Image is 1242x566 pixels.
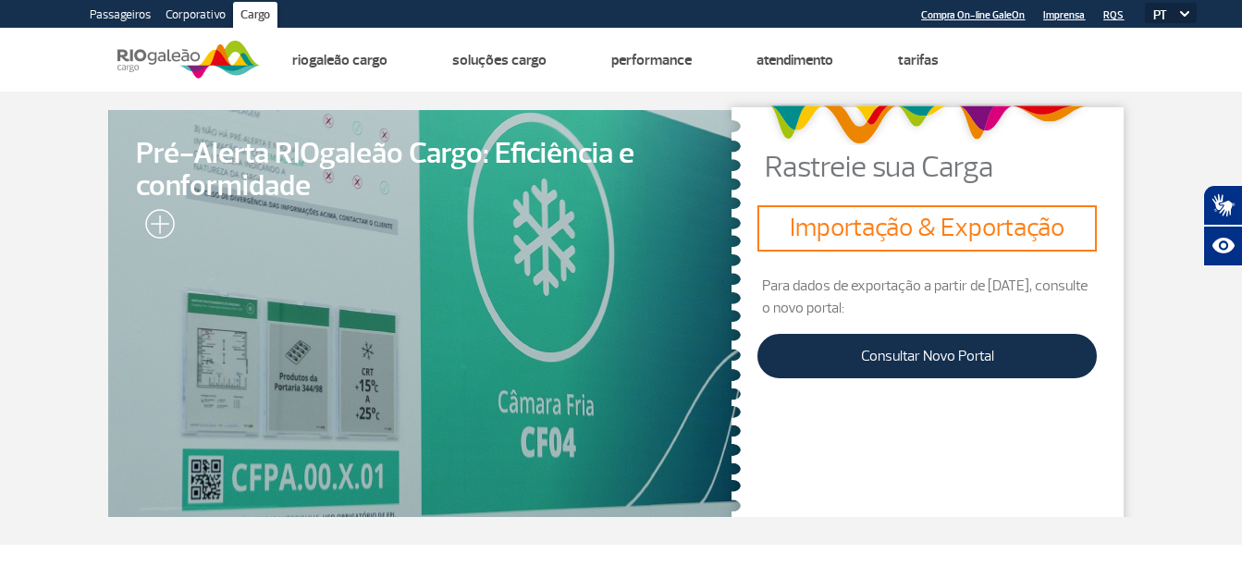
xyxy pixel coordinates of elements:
button: Abrir recursos assistivos. [1203,226,1242,266]
a: Pré-Alerta RIOgaleão Cargo: Eficiência e conformidade [108,110,741,517]
a: Performance [611,51,692,69]
a: Consultar Novo Portal [757,334,1097,378]
div: Plugin de acessibilidade da Hand Talk. [1203,185,1242,266]
a: Tarifas [898,51,939,69]
a: RQS [1103,9,1124,21]
span: Pré-Alerta RIOgaleão Cargo: Eficiência e conformidade [136,138,713,203]
img: grafismo [763,96,1091,153]
a: Imprensa [1043,9,1085,21]
p: Rastreie sua Carga [765,153,1135,182]
a: Riogaleão Cargo [292,51,387,69]
a: Cargo [233,2,277,31]
p: Para dados de exportação a partir de [DATE], consulte o novo portal: [757,275,1097,319]
a: Compra On-line GaleOn [921,9,1025,21]
a: Passageiros [82,2,158,31]
img: leia-mais [136,209,175,246]
a: Corporativo [158,2,233,31]
a: Soluções Cargo [452,51,547,69]
button: Abrir tradutor de língua de sinais. [1203,185,1242,226]
a: Atendimento [756,51,833,69]
h3: Importação & Exportação [765,213,1089,244]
